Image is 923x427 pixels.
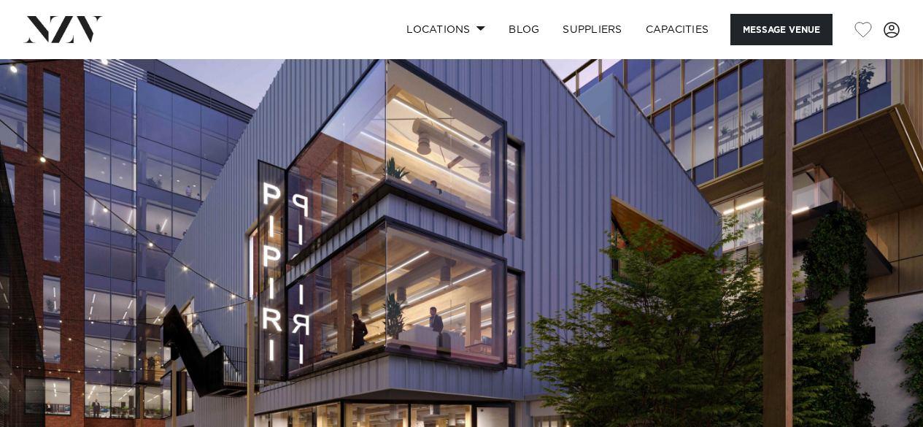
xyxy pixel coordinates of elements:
[730,14,833,45] button: Message Venue
[395,14,497,45] a: Locations
[497,14,551,45] a: BLOG
[23,16,103,42] img: nzv-logo.png
[634,14,721,45] a: Capacities
[551,14,633,45] a: SUPPLIERS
